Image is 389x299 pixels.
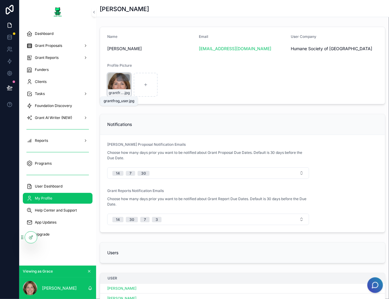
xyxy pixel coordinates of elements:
button: Unselect I_14 [112,216,123,222]
button: Select Button [107,214,309,225]
div: 7 [144,217,146,222]
span: Viewing as Grace [23,269,53,274]
p: Choose how many days prior you want to be notified about Grant Proposal Due Dates. Default is 30 ... [107,150,309,161]
img: App logo [53,7,62,17]
button: Unselect I_3 [152,216,162,222]
span: Tasks [35,91,45,96]
span: User Company [291,34,316,39]
p: [PERSON_NAME] [42,285,77,291]
span: Name [107,34,117,39]
span: Upgrade [35,232,50,237]
a: Upgrade [23,229,93,240]
h1: [PERSON_NAME] [100,5,149,13]
span: Clients [35,79,47,84]
span: Profile Picture [107,63,132,68]
a: Tasks [23,88,93,99]
a: [PERSON_NAME] [107,286,136,291]
span: Funders [35,67,49,72]
a: Funders [23,64,93,75]
span: Grant Proposals [35,43,62,48]
a: Dashboard [23,28,93,39]
span: Humane Society of [GEOGRAPHIC_DATA] [291,46,372,52]
button: Unselect I_30 [138,170,150,176]
button: Select Button [107,167,309,179]
span: My Profile [35,196,52,201]
span: Reports [35,138,48,143]
a: Reports [23,135,93,146]
a: Help Center and Support [23,205,93,216]
span: Grant AI Writer (NEW) [35,115,72,120]
span: [PERSON_NAME] [107,46,194,52]
a: User Dashboard [23,181,93,192]
p: Choose how many days prior you want to be notified about Grant Report Due Dates. Default is 30 da... [107,196,309,207]
span: Dashboard [35,31,53,36]
button: Unselect I_14 [112,170,123,176]
a: My Profile [23,193,93,204]
span: [PERSON_NAME] Proposal Notification Emails [107,142,186,147]
a: Grant Proposals [23,40,93,51]
div: 30 [141,171,146,176]
a: Grant Reports [23,52,93,63]
div: 30 [129,217,134,222]
span: .jpg [124,90,130,95]
span: User Dashboard [35,184,62,189]
div: 14 [116,171,120,176]
div: scrollable content [19,24,96,248]
a: Foundation Discovery [23,100,93,111]
span: Email [199,34,208,39]
div: grantfrog_user.jpg [104,99,134,104]
span: grantfrog_user [109,90,124,95]
button: Unselect I_7 [140,216,150,222]
button: Unselect I_30 [126,216,138,222]
button: Unselect I_7 [126,170,135,176]
a: App Updates [23,217,93,228]
span: Grant Reports [35,55,59,60]
span: Grant Reports Notification Emails [107,188,164,193]
span: Users [107,250,118,255]
div: 14 [116,217,120,222]
span: User [108,276,117,281]
span: App Updates [35,220,56,225]
span: Foundation Discovery [35,103,72,108]
div: 3 [156,217,158,222]
a: Grant AI Writer (NEW) [23,112,93,123]
span: Help Center and Support [35,208,77,213]
div: 7 [129,171,132,176]
a: Clients [23,76,93,87]
a: Programs [23,158,93,169]
span: Programs [35,161,52,166]
a: [EMAIL_ADDRESS][DOMAIN_NAME] [199,46,272,52]
span: Notifications [107,122,132,127]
